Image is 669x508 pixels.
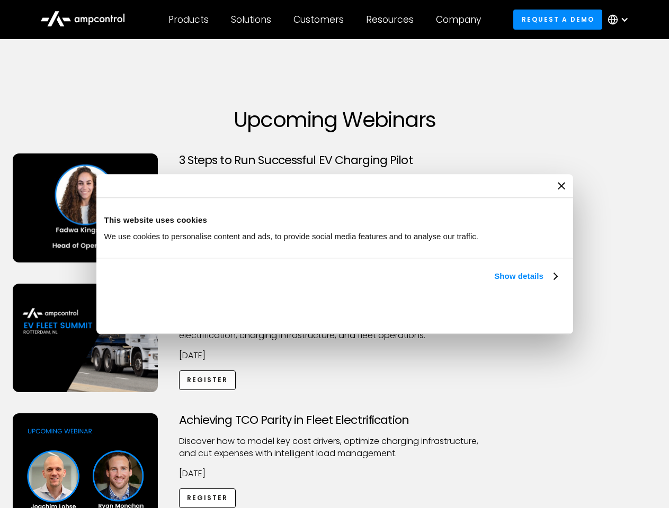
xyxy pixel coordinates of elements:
[179,468,490,479] p: [DATE]
[436,14,481,25] div: Company
[104,232,479,241] span: We use cookies to personalise content and ads, to provide social media features and to analyse ou...
[179,153,490,167] h3: 3 Steps to Run Successful EV Charging Pilot
[179,350,490,361] p: [DATE]
[293,14,344,25] div: Customers
[366,14,414,25] div: Resources
[168,14,209,25] div: Products
[409,295,561,325] button: Okay
[231,14,271,25] div: Solutions
[179,488,236,508] a: Register
[104,214,565,226] div: This website uses cookies
[179,413,490,427] h3: Achieving TCO Parity in Fleet Electrification
[558,182,565,189] button: Close banner
[513,10,602,29] a: Request a demo
[494,270,557,283] a: Show details
[179,436,490,459] p: Discover how to model key cost drivers, optimize charging infrastructure, and cut expenses with i...
[179,370,236,390] a: Register
[13,107,657,132] h1: Upcoming Webinars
